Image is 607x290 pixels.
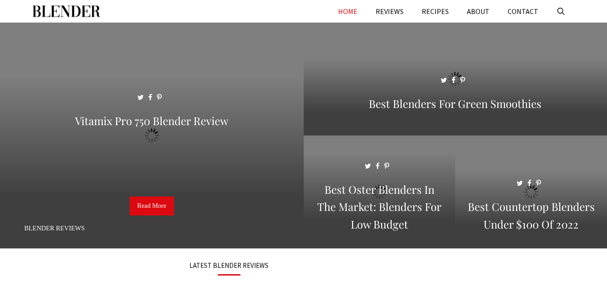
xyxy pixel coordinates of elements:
[130,196,174,215] a: Read More
[24,225,85,232] a: Blender Reviews
[455,238,607,247] a: Best Countertop Blenders Under $100 of 2022
[304,238,456,247] a: Best Oster Blenders in the Market: Blenders for Low Budget
[44,262,414,269] h3: LATEST BLENDER REVIEWS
